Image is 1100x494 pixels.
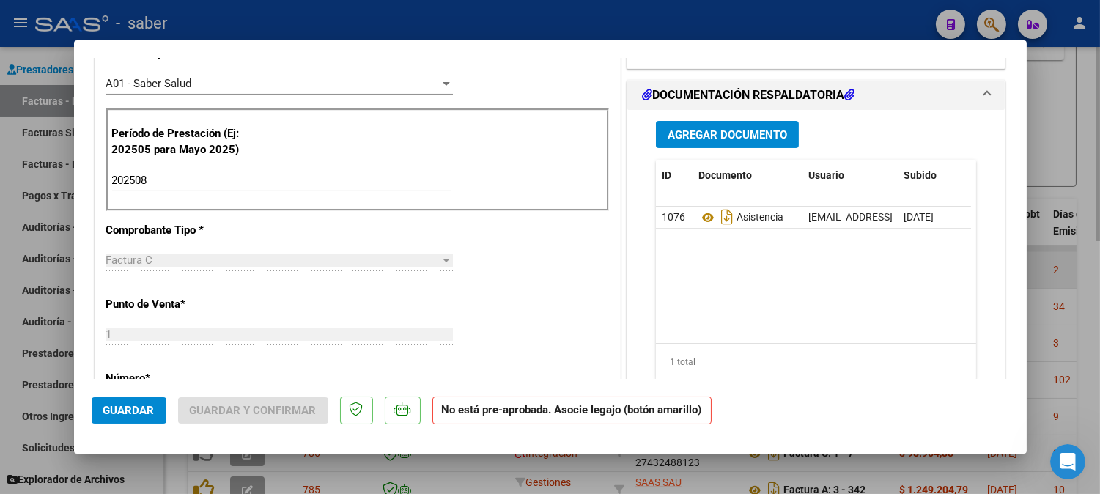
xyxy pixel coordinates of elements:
[698,212,783,224] span: Asistencia
[112,125,259,158] p: Período de Prestación (Ej: 202505 para Mayo 2025)
[904,169,937,181] span: Subido
[656,160,693,191] datatable-header-cell: ID
[656,121,799,148] button: Agregar Documento
[106,296,257,313] p: Punto de Venta
[656,344,977,380] div: 1 total
[178,397,328,424] button: Guardar y Confirmar
[106,370,257,387] p: Número
[106,77,192,90] span: A01 - Saber Salud
[432,397,712,425] strong: No está pre-aprobada. Asocie legajo (botón amarillo)
[190,404,317,417] span: Guardar y Confirmar
[627,110,1005,414] div: DOCUMENTACIÓN RESPALDATORIA
[693,160,802,191] datatable-header-cell: Documento
[898,160,971,191] datatable-header-cell: Subido
[662,169,671,181] span: ID
[627,81,1005,110] mat-expansion-panel-header: DOCUMENTACIÓN RESPALDATORIA
[642,86,854,104] h1: DOCUMENTACIÓN RESPALDATORIA
[106,254,153,267] span: Factura C
[698,169,752,181] span: Documento
[92,397,166,424] button: Guardar
[1050,444,1085,479] iframe: Intercom live chat
[103,404,155,417] span: Guardar
[904,211,934,223] span: [DATE]
[802,160,898,191] datatable-header-cell: Usuario
[717,205,737,229] i: Descargar documento
[808,169,844,181] span: Usuario
[808,211,1057,223] span: [EMAIL_ADDRESS][DOMAIN_NAME] - [PERSON_NAME]
[668,128,787,141] span: Agregar Documento
[662,211,685,223] span: 1076
[106,222,257,239] p: Comprobante Tipo *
